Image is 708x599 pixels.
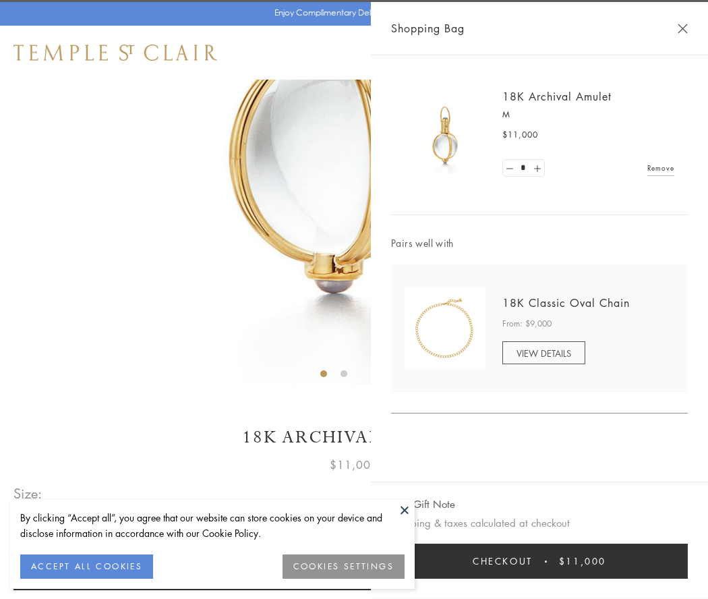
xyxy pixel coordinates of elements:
[391,235,688,251] span: Pairs well with
[283,554,405,579] button: COOKIES SETTINGS
[405,288,485,369] img: N88865-OV18
[678,24,688,34] button: Close Shopping Bag
[502,128,538,142] span: $11,000
[20,554,153,579] button: ACCEPT ALL COOKIES
[502,295,630,310] a: 18K Classic Oval Chain
[391,20,465,37] span: Shopping Bag
[530,160,543,177] a: Set quantity to 2
[391,544,688,579] button: Checkout $11,000
[274,6,427,20] p: Enjoy Complimentary Delivery & Returns
[473,554,533,569] span: Checkout
[647,161,674,175] a: Remove
[20,510,405,541] div: By clicking “Accept all”, you agree that our website can store cookies on your device and disclos...
[502,341,585,364] a: VIEW DETAILS
[517,347,571,360] span: VIEW DETAILS
[13,482,43,505] span: Size:
[391,515,688,532] p: Shipping & taxes calculated at checkout
[13,45,217,61] img: Temple St. Clair
[405,94,485,175] img: 18K Archival Amulet
[502,108,674,121] p: M
[391,496,455,513] button: Add Gift Note
[502,89,612,104] a: 18K Archival Amulet
[559,554,606,569] span: $11,000
[503,160,517,177] a: Set quantity to 0
[330,456,378,474] span: $11,000
[13,426,695,449] h1: 18K Archival Amulet
[502,317,552,331] span: From: $9,000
